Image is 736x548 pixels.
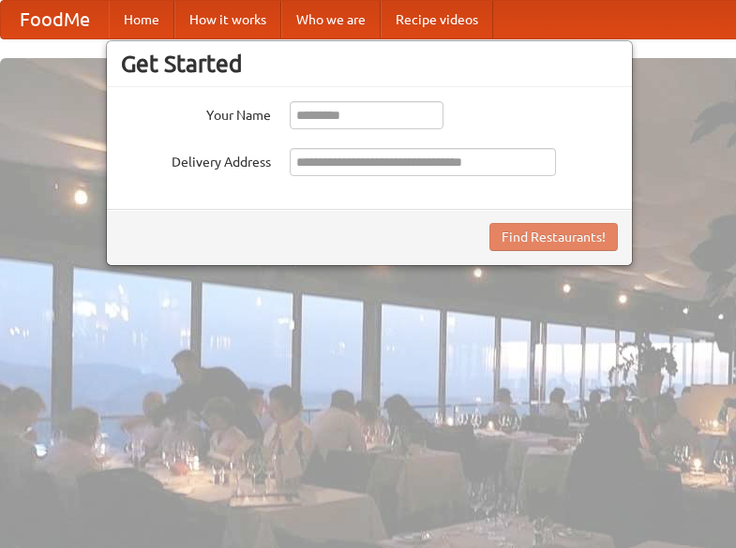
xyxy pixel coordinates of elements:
[121,101,271,125] label: Your Name
[174,1,281,38] a: How it works
[109,1,174,38] a: Home
[121,148,271,171] label: Delivery Address
[381,1,493,38] a: Recipe videos
[121,50,618,78] h3: Get Started
[281,1,381,38] a: Who we are
[1,1,109,38] a: FoodMe
[489,223,618,251] button: Find Restaurants!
